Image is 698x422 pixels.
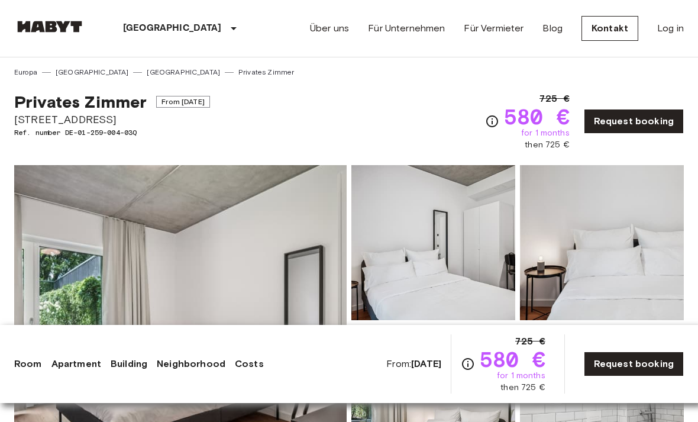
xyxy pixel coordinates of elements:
[156,96,210,108] span: From [DATE]
[525,139,570,151] span: then 725 €
[521,127,570,139] span: for 1 months
[351,165,515,320] img: Picture of unit DE-01-259-004-03Q
[539,92,570,106] span: 725 €
[238,67,294,78] a: Privates Zimmer
[500,382,545,394] span: then 725 €
[480,349,545,370] span: 580 €
[386,357,441,371] span: From:
[14,112,210,127] span: [STREET_ADDRESS]
[464,21,523,36] a: Für Vermieter
[515,334,545,349] span: 725 €
[485,114,499,128] svg: Check cost overview for full price breakdown. Please note that discounts apply to new joiners onl...
[14,21,85,33] img: Habyt
[310,21,349,36] a: Über uns
[14,92,147,112] span: Privates Zimmer
[14,67,37,78] a: Europa
[411,358,441,369] b: [DATE]
[51,357,101,371] a: Apartment
[657,21,684,36] a: Log in
[368,21,445,36] a: Für Unternehmen
[542,21,563,36] a: Blog
[123,21,222,36] p: [GEOGRAPHIC_DATA]
[584,352,684,376] a: Request booking
[56,67,129,78] a: [GEOGRAPHIC_DATA]
[14,357,42,371] a: Room
[147,67,220,78] a: [GEOGRAPHIC_DATA]
[504,106,570,127] span: 580 €
[581,16,638,41] a: Kontakt
[157,357,225,371] a: Neighborhood
[235,357,264,371] a: Costs
[584,109,684,134] a: Request booking
[497,370,545,382] span: for 1 months
[461,357,475,371] svg: Check cost overview for full price breakdown. Please note that discounts apply to new joiners onl...
[111,357,147,371] a: Building
[520,165,684,320] img: Picture of unit DE-01-259-004-03Q
[14,127,210,138] span: Ref. number DE-01-259-004-03Q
